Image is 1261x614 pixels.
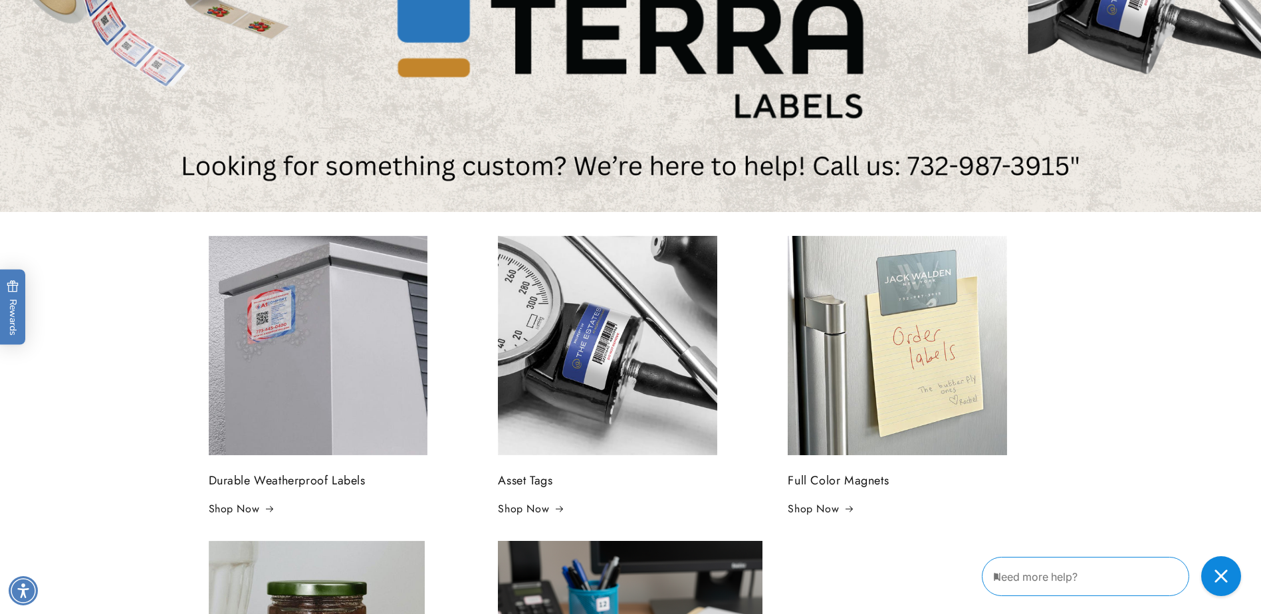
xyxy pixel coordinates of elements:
[9,576,38,605] div: Accessibility Menu
[982,552,1248,601] iframe: Gorgias Floating Chat
[498,472,762,490] h3: Asset Tags
[498,236,717,455] img: Asset Tags
[209,500,273,519] a: Shop Now
[788,500,852,519] a: Shop Now
[498,500,562,519] a: Shop Now
[7,280,19,336] span: Rewards
[209,472,473,490] h3: Durable Weatherproof Labels
[209,236,428,455] img: Durable Weatherproof Labels
[788,472,1052,490] h3: Full Color Magnets
[788,236,1007,455] img: Full Color Magnets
